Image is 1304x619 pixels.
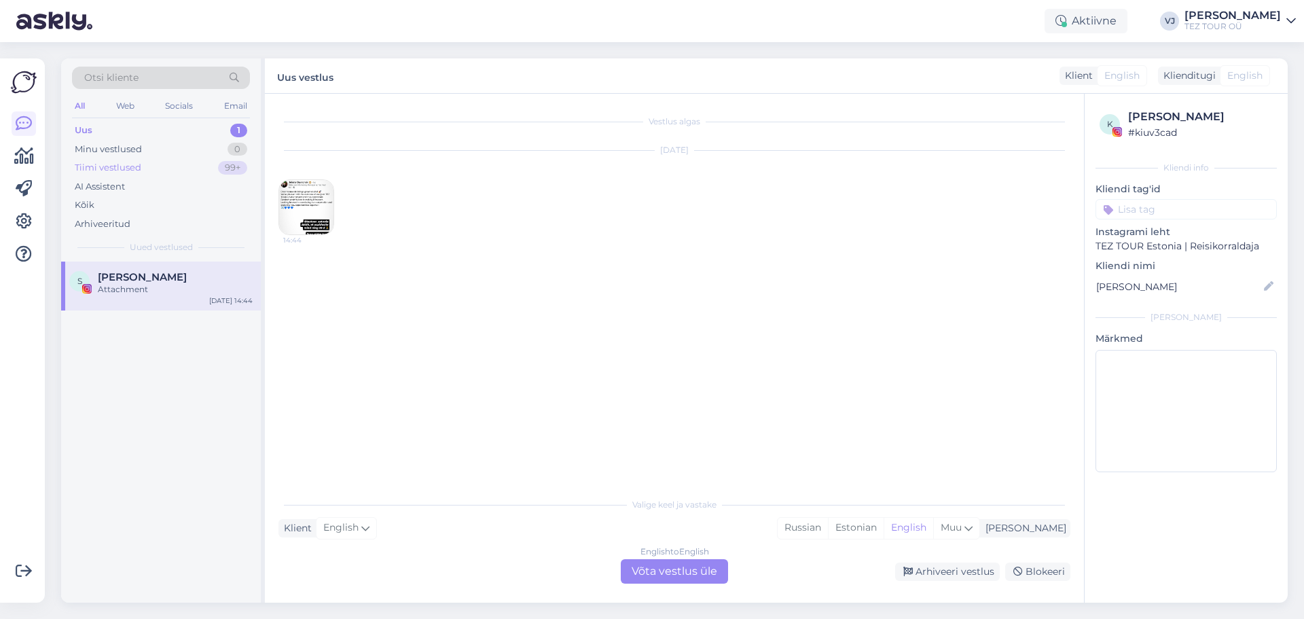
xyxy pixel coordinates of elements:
div: Blokeeri [1005,563,1070,581]
div: Minu vestlused [75,143,142,156]
input: Lisa tag [1095,199,1277,219]
div: Kõik [75,198,94,212]
div: Arhiveeri vestlus [895,563,1000,581]
div: Russian [778,518,828,538]
div: Attachment [98,283,253,296]
input: Lisa nimi [1096,279,1261,294]
div: [DATE] 14:44 [209,296,253,306]
div: VJ [1160,12,1179,31]
a: [PERSON_NAME]TEZ TOUR OÜ [1184,10,1296,32]
div: Tiimi vestlused [75,161,141,175]
div: Klient [1059,69,1093,83]
div: Arhiveeritud [75,217,130,231]
div: 1 [230,124,247,137]
div: All [72,97,88,115]
span: S [77,276,82,286]
div: Estonian [828,518,884,538]
p: Instagrami leht [1095,225,1277,239]
span: English [1227,69,1263,83]
div: Kliendi info [1095,162,1277,174]
img: attachment [279,180,333,234]
span: Muu [941,521,962,533]
div: Aktiivne [1045,9,1127,33]
p: Märkmed [1095,332,1277,346]
div: [DATE] [278,144,1070,156]
div: 99+ [218,161,247,175]
div: Vestlus algas [278,116,1070,128]
div: [PERSON_NAME] [1184,10,1281,21]
span: 14:44 [283,235,334,245]
div: Email [221,97,250,115]
div: # kiuv3cad [1128,125,1273,140]
div: 0 [228,143,247,156]
span: English [323,520,359,535]
span: Uued vestlused [130,241,193,253]
div: Socials [162,97,196,115]
div: TEZ TOUR OÜ [1184,21,1281,32]
label: Uus vestlus [277,67,333,85]
div: AI Assistent [75,180,125,194]
p: TEZ TOUR Estonia | Reisikorraldaja [1095,239,1277,253]
div: Uus [75,124,92,137]
div: Web [113,97,137,115]
div: English to English [640,546,709,558]
div: [PERSON_NAME] [1095,311,1277,323]
div: English [884,518,933,538]
span: Otsi kliente [84,71,139,85]
p: Kliendi tag'id [1095,182,1277,196]
p: Kliendi nimi [1095,259,1277,273]
span: English [1104,69,1140,83]
div: [PERSON_NAME] [1128,109,1273,125]
span: k [1107,119,1113,129]
span: Sandra Roosna [98,271,187,283]
div: Klient [278,521,312,535]
div: Valige keel ja vastake [278,499,1070,511]
div: Võta vestlus üle [621,559,728,584]
img: Askly Logo [11,69,37,95]
div: [PERSON_NAME] [980,521,1066,535]
div: Klienditugi [1158,69,1216,83]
